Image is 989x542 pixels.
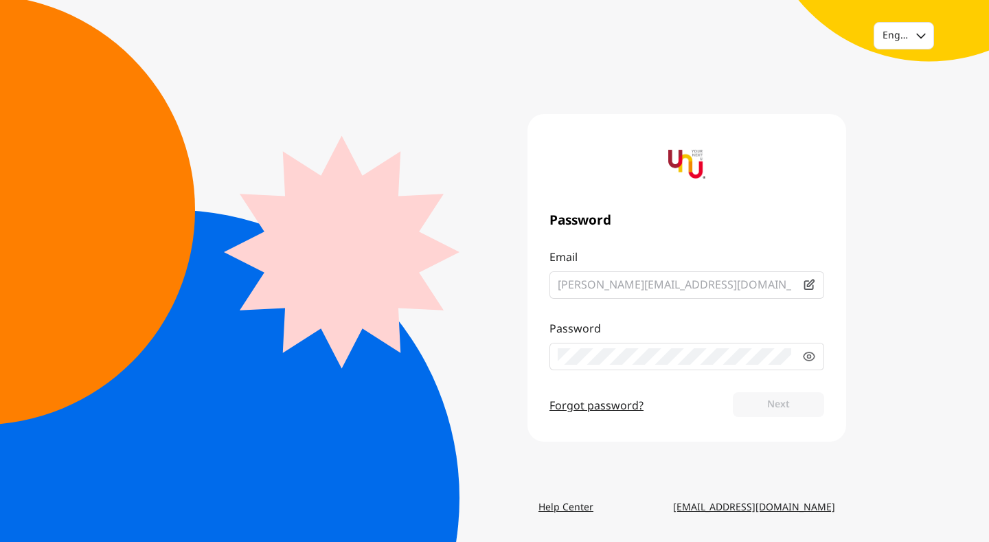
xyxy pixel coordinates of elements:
[662,495,846,520] a: [EMAIL_ADDRESS][DOMAIN_NAME]
[549,249,824,266] p: Email
[733,392,824,417] button: Next
[527,495,604,520] a: Help Center
[549,321,824,337] p: Password
[883,29,908,43] div: English
[558,277,791,293] input: Email
[668,146,705,183] img: yournextu-logo-vertical-compact-v2.png
[549,398,644,414] a: Forgot password?
[549,213,824,229] span: Password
